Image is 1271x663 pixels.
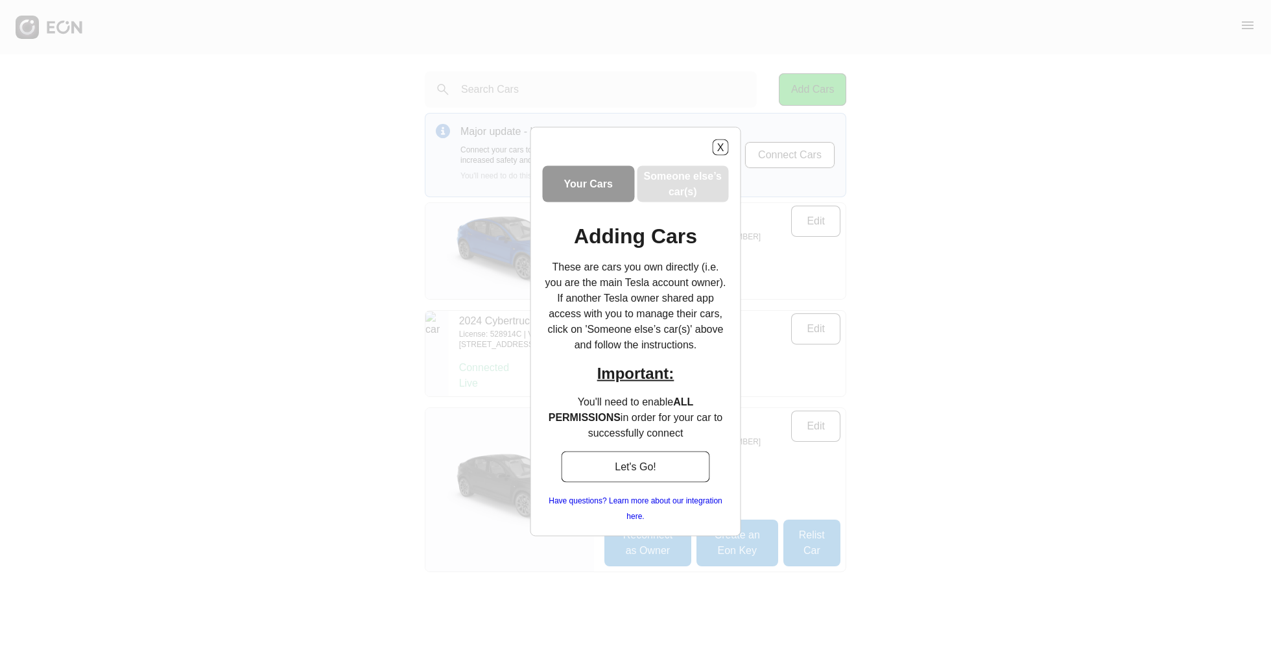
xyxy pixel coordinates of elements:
[713,139,729,156] button: X
[549,396,694,423] b: ALL PERMISSIONS
[639,169,726,200] h3: Someone else’s car(s)
[543,493,729,524] a: Have questions? Learn more about our integration here.
[561,452,710,483] button: Let's Go!
[543,394,729,441] p: You'll need to enable in order for your car to successfully connect
[564,176,613,192] h3: Your Cars
[543,363,729,384] h2: Important:
[574,228,697,244] h1: Adding Cars
[543,259,729,353] p: These are cars you own directly (i.e. you are the main Tesla account owner). If another Tesla own...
